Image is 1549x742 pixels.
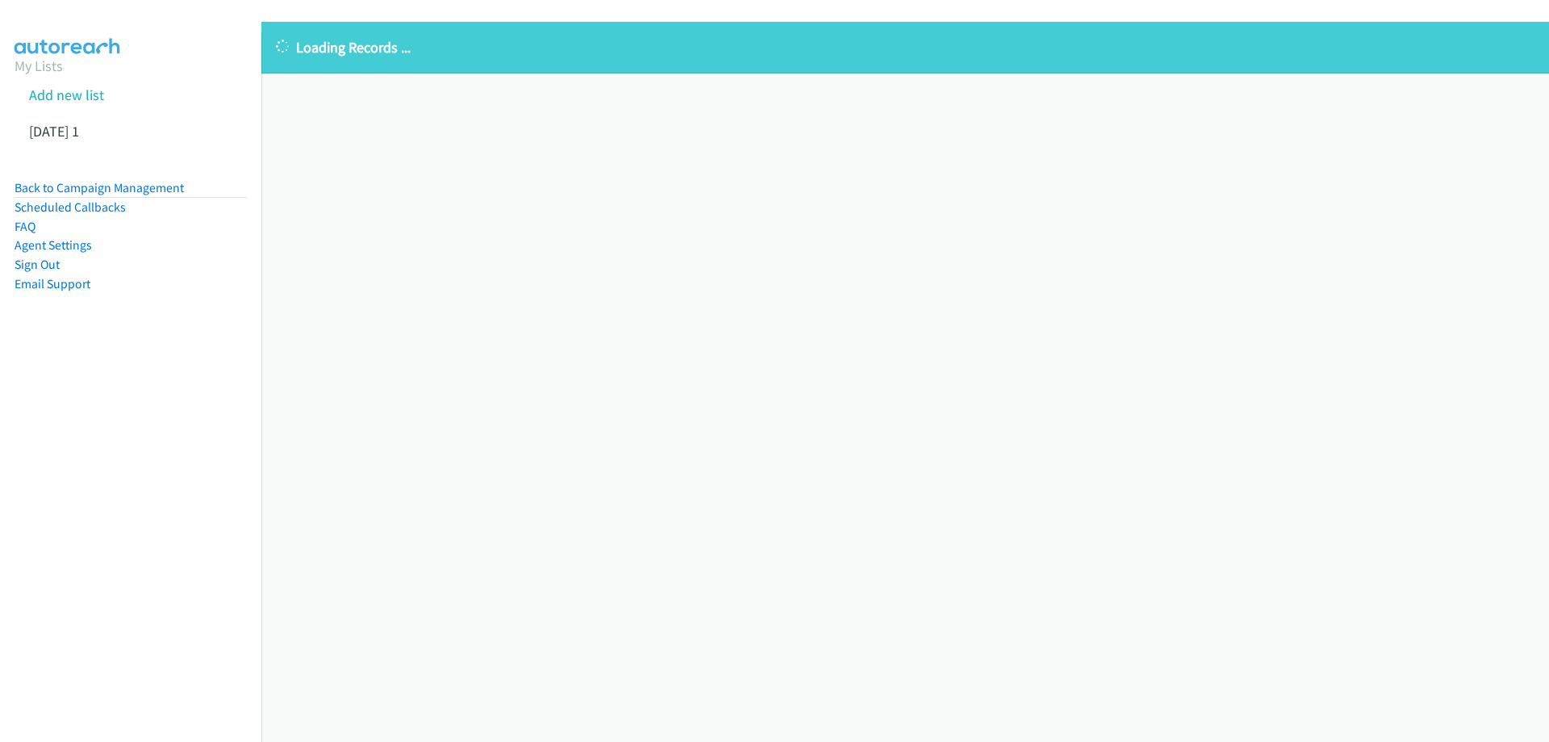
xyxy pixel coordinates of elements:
[15,237,92,253] a: Agent Settings
[276,36,1534,58] p: Loading Records ...
[15,257,60,272] a: Sign Out
[15,180,184,195] a: Back to Campaign Management
[15,276,90,291] a: Email Support
[15,199,126,215] a: Scheduled Callbacks
[29,122,79,140] a: [DATE] 1
[29,86,104,104] a: Add new list
[15,219,35,234] a: FAQ
[15,57,63,75] a: My Lists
